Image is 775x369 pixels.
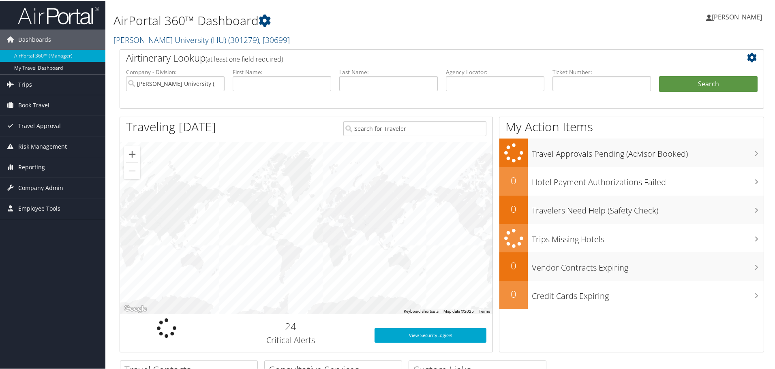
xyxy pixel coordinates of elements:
[712,12,762,21] span: [PERSON_NAME]
[706,4,770,28] a: [PERSON_NAME]
[499,195,764,223] a: 0Travelers Need Help (Safety Check)
[552,67,651,75] label: Ticket Number:
[124,162,140,178] button: Zoom out
[479,308,490,313] a: Terms (opens in new tab)
[499,117,764,134] h1: My Action Items
[126,117,216,134] h1: Traveling [DATE]
[18,115,61,135] span: Travel Approval
[659,75,758,92] button: Search
[18,177,63,197] span: Company Admin
[499,138,764,166] a: Travel Approvals Pending (Advisor Booked)
[219,334,362,345] h3: Critical Alerts
[532,229,764,244] h3: Trips Missing Hotels
[532,257,764,273] h3: Vendor Contracts Expiring
[532,286,764,301] h3: Credit Cards Expiring
[18,29,51,49] span: Dashboards
[499,201,528,215] h2: 0
[18,136,67,156] span: Risk Management
[122,303,149,314] a: Open this area in Google Maps (opens a new window)
[404,308,439,314] button: Keyboard shortcuts
[113,11,551,28] h1: AirPortal 360™ Dashboard
[499,173,528,187] h2: 0
[375,327,486,342] a: View SecurityLogic®
[343,120,486,135] input: Search for Traveler
[18,198,60,218] span: Employee Tools
[499,252,764,280] a: 0Vendor Contracts Expiring
[18,74,32,94] span: Trips
[126,50,704,64] h2: Airtinerary Lookup
[499,166,764,195] a: 0Hotel Payment Authorizations Failed
[532,143,764,159] h3: Travel Approvals Pending (Advisor Booked)
[18,94,49,115] span: Book Travel
[443,308,474,313] span: Map data ©2025
[499,223,764,252] a: Trips Missing Hotels
[206,54,283,63] span: (at least one field required)
[499,280,764,308] a: 0Credit Cards Expiring
[233,67,331,75] label: First Name:
[259,34,290,45] span: , [ 30699 ]
[219,319,362,333] h2: 24
[532,172,764,187] h3: Hotel Payment Authorizations Failed
[18,156,45,177] span: Reporting
[124,145,140,162] button: Zoom in
[499,258,528,272] h2: 0
[339,67,438,75] label: Last Name:
[18,5,99,24] img: airportal-logo.png
[499,286,528,300] h2: 0
[228,34,259,45] span: ( 301279 )
[122,303,149,314] img: Google
[532,200,764,215] h3: Travelers Need Help (Safety Check)
[126,67,225,75] label: Company - Division:
[446,67,544,75] label: Agency Locator:
[113,34,290,45] a: [PERSON_NAME] University (HU)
